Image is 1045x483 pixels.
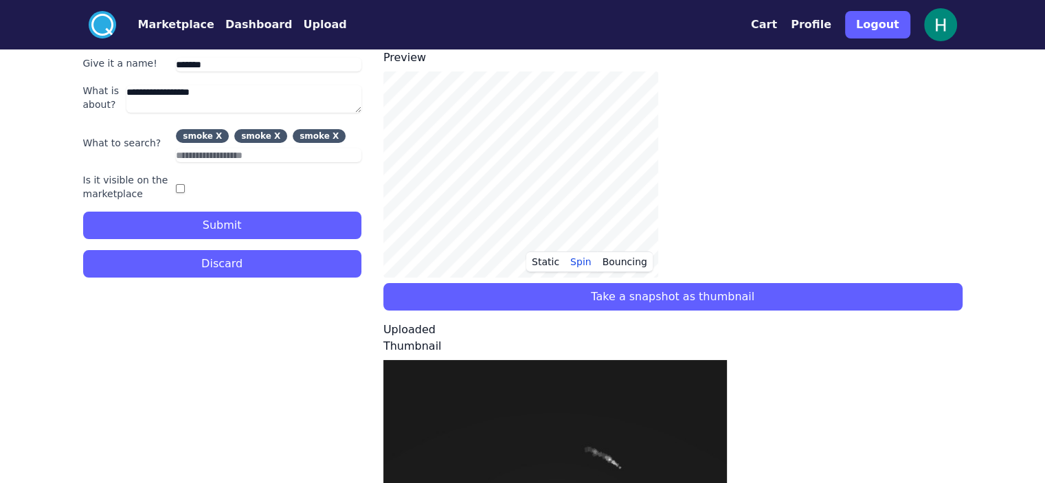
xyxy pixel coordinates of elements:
button: Take a snapshot as thumbnail [383,283,963,311]
button: Logout [845,11,910,38]
h4: Thumbnail [383,338,963,355]
button: Submit [83,212,361,239]
button: Cart [751,16,777,33]
button: Marketplace [138,16,214,33]
h3: Preview [383,49,963,66]
div: smoke [183,132,213,140]
label: What to search? [83,136,171,150]
label: Give it a name! [83,56,171,70]
label: Is it visible on the marketplace [83,173,171,201]
div: X [333,132,339,140]
label: What is about? [83,84,121,111]
p: Uploaded [383,322,963,338]
div: smoke [241,132,271,140]
button: Spin [565,251,597,272]
button: Bouncing [597,251,653,272]
div: X [216,132,222,140]
button: Profile [791,16,831,33]
button: Upload [303,16,346,33]
button: Static [526,251,565,272]
button: Dashboard [225,16,293,33]
img: profile [924,8,957,41]
a: Marketplace [116,16,214,33]
a: Upload [292,16,346,33]
button: Discard [83,250,361,278]
a: Dashboard [214,16,293,33]
div: X [274,132,280,140]
div: smoke [300,132,330,140]
a: Logout [845,5,910,44]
